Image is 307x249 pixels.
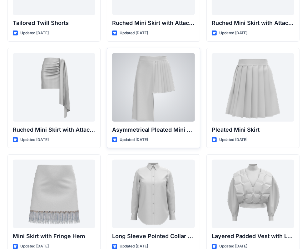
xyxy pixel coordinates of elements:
[13,160,95,228] a: Mini Skirt with Fringe Hem
[13,19,95,27] p: Tailored Twill Shorts
[112,160,195,228] a: Long Sleeve Pointed Collar Button-Up Shirt
[13,232,95,241] p: Mini Skirt with Fringe Hem
[120,137,148,143] p: Updated [DATE]
[219,30,248,36] p: Updated [DATE]
[112,19,195,27] p: Ruched Mini Skirt with Attached Draped Panel
[212,160,294,228] a: Layered Padded Vest with Long Sleeve Top
[13,125,95,134] p: Ruched Mini Skirt with Attached Draped Panel
[212,53,294,122] a: Pleated Mini Skirt
[20,30,49,36] p: Updated [DATE]
[112,232,195,241] p: Long Sleeve Pointed Collar Button-Up Shirt
[212,232,294,241] p: Layered Padded Vest with Long Sleeve Top
[13,53,95,122] a: Ruched Mini Skirt with Attached Draped Panel
[219,137,248,143] p: Updated [DATE]
[120,30,148,36] p: Updated [DATE]
[212,125,294,134] p: Pleated Mini Skirt
[20,137,49,143] p: Updated [DATE]
[112,125,195,134] p: Asymmetrical Pleated Mini Skirt with Drape
[212,19,294,27] p: Ruched Mini Skirt with Attached Draped Panel
[112,53,195,122] a: Asymmetrical Pleated Mini Skirt with Drape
